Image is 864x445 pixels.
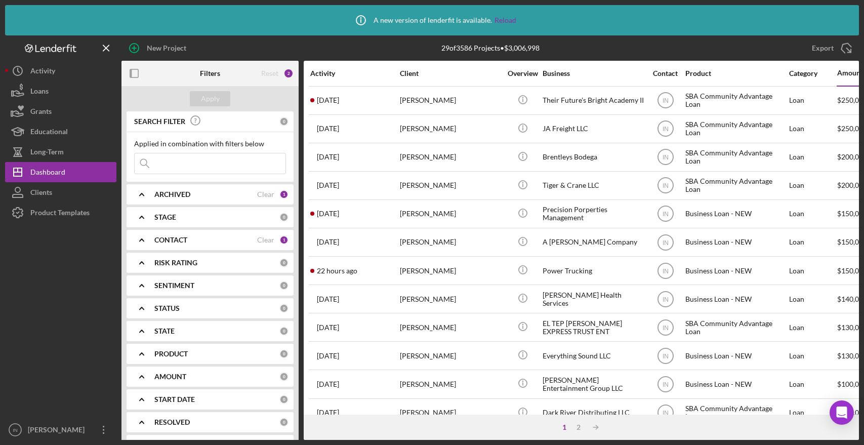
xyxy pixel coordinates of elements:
time: 2025-07-31 19:53 [317,96,339,104]
div: JA Freight LLC [543,115,644,142]
div: Business Loan - NEW [685,200,787,227]
time: 2025-05-07 13:44 [317,181,339,189]
div: Loan [789,200,836,227]
div: Client [400,69,501,77]
b: SEARCH FILTER [134,117,185,126]
div: [PERSON_NAME] [25,420,91,442]
div: [PERSON_NAME] [400,172,501,199]
div: [PERSON_NAME] [400,399,501,426]
time: 2025-04-25 12:19 [317,153,339,161]
text: IN [663,182,669,189]
div: Open Intercom Messenger [830,400,854,425]
b: STAGE [154,213,176,221]
div: Product [685,69,787,77]
div: Contact [646,69,684,77]
div: Amount [837,69,863,77]
div: 0 [279,117,289,126]
div: [PERSON_NAME] [400,115,501,142]
div: Their Future's Bright Academy II [543,87,644,114]
div: Activity [30,61,55,84]
b: SENTIMENT [154,281,194,290]
button: Loans [5,81,116,101]
text: IN [663,296,669,303]
button: New Project [121,38,196,58]
div: Export [812,38,834,58]
button: Dashboard [5,162,116,182]
div: Business Loan - NEW [685,257,787,284]
div: Loan [789,257,836,284]
div: Overview [504,69,542,77]
div: SBA Community Advantage Loan [685,87,787,114]
button: IN[PERSON_NAME] [5,420,116,440]
a: Educational [5,122,116,142]
div: Loans [30,81,49,104]
div: SBA Community Advantage Loan [685,144,787,171]
button: Product Templates [5,203,116,223]
div: Dark River Distributing LLC [543,399,644,426]
div: Loan [789,115,836,142]
div: Brentleys Bodega [543,144,644,171]
div: 29 of 3586 Projects • $3,006,998 [441,44,540,52]
div: [PERSON_NAME] Entertainment Group LLC [543,371,644,397]
a: Reload [495,16,516,24]
div: [PERSON_NAME] [400,144,501,171]
b: PRODUCT [154,350,188,358]
button: Long-Term [5,142,116,162]
div: [PERSON_NAME] [400,342,501,369]
div: Loan [789,314,836,341]
div: Activity [310,69,399,77]
b: ARCHIVED [154,190,190,198]
b: START DATE [154,395,195,403]
div: Business Loan - NEW [685,286,787,312]
div: 0 [279,258,289,267]
b: CONTACT [154,236,187,244]
time: 2025-07-23 16:08 [317,380,339,388]
div: Clients [30,182,52,205]
div: [PERSON_NAME] [400,286,501,312]
div: Everything Sound LLC [543,342,644,369]
div: 0 [279,281,289,290]
div: Loan [789,172,836,199]
div: EL TEP [PERSON_NAME] EXPRESS TRUST ENT [543,314,644,341]
div: Power Trucking [543,257,644,284]
div: 1 [557,423,571,431]
div: Loan [789,371,836,397]
time: 2025-05-12 02:06 [317,409,339,417]
text: IN [663,126,669,133]
div: 0 [279,349,289,358]
div: Clear [257,190,274,198]
div: 0 [279,395,289,404]
div: [PERSON_NAME] Health Services [543,286,644,312]
div: Precision Porperties Management [543,200,644,227]
div: Applied in combination with filters below [134,140,286,148]
time: 2025-08-04 17:12 [317,238,339,246]
div: 0 [279,418,289,427]
div: 0 [279,213,289,222]
div: 0 [279,372,289,381]
div: [PERSON_NAME] [400,257,501,284]
b: Filters [200,69,220,77]
div: Business Loan - NEW [685,371,787,397]
a: Grants [5,101,116,122]
div: A [PERSON_NAME] Company [543,229,644,256]
div: A new version of lenderfit is available. [348,8,516,33]
div: 2 [283,68,294,78]
b: RESOLVED [154,418,190,426]
text: IN [663,239,669,246]
div: 0 [279,304,289,313]
div: [PERSON_NAME] [400,200,501,227]
div: [PERSON_NAME] [400,87,501,114]
div: Loan [789,229,836,256]
time: 2025-07-26 03:59 [317,210,339,218]
div: Educational [30,122,68,144]
b: STATUS [154,304,180,312]
div: Business Loan - NEW [685,229,787,256]
div: 0 [279,327,289,336]
time: 2025-07-18 19:23 [317,352,339,360]
text: IN [663,267,669,274]
div: Loan [789,87,836,114]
